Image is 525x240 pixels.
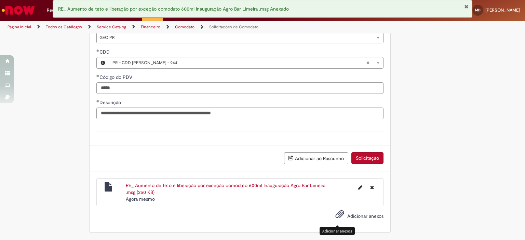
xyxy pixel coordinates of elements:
[475,8,481,12] span: MD
[363,57,373,68] abbr: Limpar campo CDD
[99,74,134,80] span: Código do PDV
[97,24,126,30] a: Service Catalog
[351,152,383,164] button: Solicitação
[126,182,325,195] a: RE_ Aumento de teto e liberação por exceção comodato 600ml Inauguração Agro Bar Limeira .msg (250...
[99,99,122,105] span: Descrição
[99,32,369,43] span: GEO PR
[46,24,82,30] a: Todos os Catálogos
[96,82,383,94] input: Código do PDV
[99,49,111,55] span: Necessários - CDD
[284,152,348,164] button: Adicionar ao Rascunho
[485,7,520,13] span: [PERSON_NAME]
[96,49,99,52] span: Obrigatório Preenchido
[97,57,109,68] button: CDD, Visualizar este registro PR - CDD Mogi Mirim - 944
[141,24,160,30] a: Financeiro
[47,7,71,14] span: Requisições
[58,6,289,12] span: RE_ Aumento de teto e liberação por exceção comodato 600ml Inauguração Agro Bar Limeira .msg Anexado
[109,57,383,68] a: PR - CDD [PERSON_NAME] - 944Limpar campo CDD
[112,57,366,68] span: PR - CDD [PERSON_NAME] - 944
[464,4,469,9] button: Fechar Notificação
[320,227,355,235] div: Adicionar anexos
[96,108,383,119] input: Descrição
[8,24,31,30] a: Página inicial
[1,3,36,17] img: ServiceNow
[347,213,383,219] span: Adicionar anexos
[126,196,155,202] span: Agora mesmo
[126,196,155,202] time: 01/09/2025 09:10:21
[354,182,366,193] button: Editar nome de arquivo RE_ Aumento de teto e liberação por exceção comodato 600ml Inauguração Agr...
[209,24,258,30] a: Solicitações de Comodato
[96,100,99,102] span: Obrigatório Preenchido
[5,21,345,33] ul: Trilhas de página
[96,74,99,77] span: Obrigatório Preenchido
[334,208,346,224] button: Adicionar anexos
[175,24,194,30] a: Comodato
[366,182,378,193] button: Excluir RE_ Aumento de teto e liberação por exceção comodato 600ml Inauguração Agro Bar Limeira .msg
